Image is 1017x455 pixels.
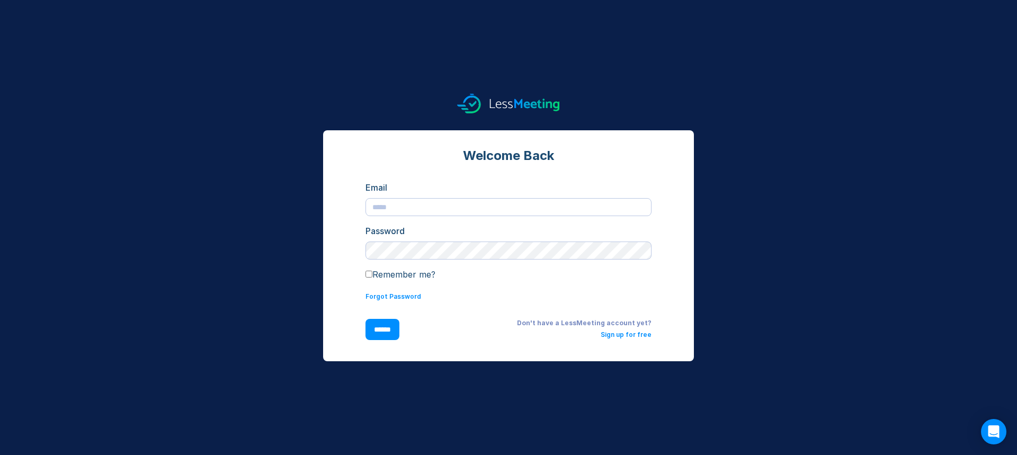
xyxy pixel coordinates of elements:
[365,292,421,300] a: Forgot Password
[457,94,560,113] img: logo.svg
[365,181,652,194] div: Email
[981,419,1006,444] div: Open Intercom Messenger
[601,331,652,338] a: Sign up for free
[365,147,652,164] div: Welcome Back
[365,269,435,280] label: Remember me?
[365,225,652,237] div: Password
[365,271,372,278] input: Remember me?
[416,319,652,327] div: Don't have a LessMeeting account yet?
